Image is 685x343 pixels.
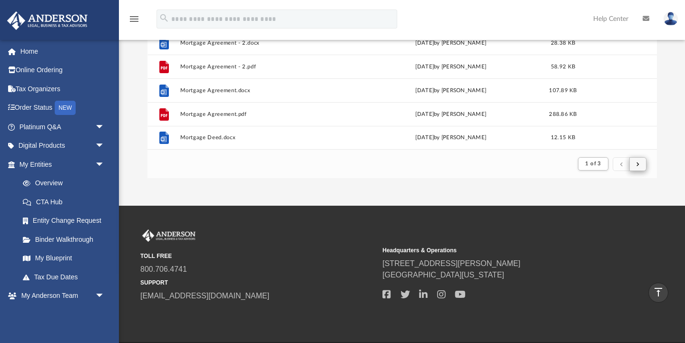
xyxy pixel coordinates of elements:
[7,286,114,305] a: My Anderson Teamarrow_drop_down
[664,12,678,26] img: User Pic
[653,286,664,298] i: vertical_align_top
[55,101,76,115] div: NEW
[140,252,376,260] small: TOLL FREE
[180,87,358,94] button: Mortgage Agreement.docx
[140,229,197,242] img: Anderson Advisors Platinum Portal
[362,39,540,48] div: [DATE] by [PERSON_NAME]
[13,230,119,249] a: Binder Walkthrough
[382,271,504,279] a: [GEOGRAPHIC_DATA][US_STATE]
[13,192,119,211] a: CTA Hub
[180,111,358,117] button: Mortgage Agreement.pdf
[128,13,140,25] i: menu
[180,64,358,70] button: Mortgage Agreement - 2.pdf
[550,64,575,69] span: 58.92 KB
[95,136,114,156] span: arrow_drop_down
[95,286,114,306] span: arrow_drop_down
[7,117,119,136] a: Platinum Q&Aarrow_drop_down
[4,11,90,30] img: Anderson Advisors Platinum Portal
[550,135,575,140] span: 12.15 KB
[362,63,540,71] div: [DATE] by [PERSON_NAME]
[95,117,114,137] span: arrow_drop_down
[128,18,140,25] a: menu
[362,86,540,95] div: [DATE] by [PERSON_NAME]
[7,61,119,80] a: Online Ordering
[13,267,119,286] a: Tax Due Dates
[7,98,119,118] a: Order StatusNEW
[382,259,520,267] a: [STREET_ADDRESS][PERSON_NAME]
[140,292,269,300] a: [EMAIL_ADDRESS][DOMAIN_NAME]
[648,283,668,303] a: vertical_align_top
[549,112,577,117] span: 288.86 KB
[140,278,376,287] small: SUPPORT
[180,135,358,141] button: Mortgage Deed.docx
[549,88,577,93] span: 107.89 KB
[578,157,608,171] button: 1 of 3
[13,249,114,268] a: My Blueprint
[13,211,119,230] a: Entity Change Request
[7,136,119,155] a: Digital Productsarrow_drop_down
[7,42,119,61] a: Home
[13,174,119,193] a: Overview
[585,161,601,166] span: 1 of 3
[159,13,169,23] i: search
[362,110,540,119] div: [DATE] by [PERSON_NAME]
[382,246,618,255] small: Headquarters & Operations
[7,79,119,98] a: Tax Organizers
[13,305,109,324] a: My Anderson Team
[95,155,114,174] span: arrow_drop_down
[140,265,187,273] a: 800.706.4741
[362,133,540,142] div: [DATE] by [PERSON_NAME]
[180,40,358,46] button: Mortgage Agreement - 2.docx
[7,155,119,174] a: My Entitiesarrow_drop_down
[550,40,575,46] span: 28.38 KB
